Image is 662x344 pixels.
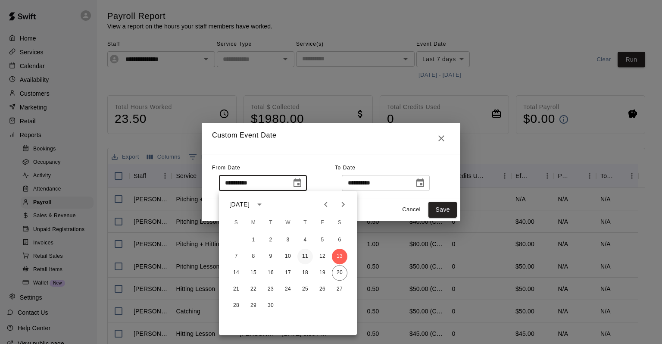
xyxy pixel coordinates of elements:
[263,298,278,313] button: 30
[428,202,457,218] button: Save
[289,175,306,192] button: Choose date, selected date is Sep 13, 2025
[397,203,425,216] button: Cancel
[332,265,347,281] button: 20
[252,197,267,212] button: calendar view is open, switch to year view
[246,298,261,313] button: 29
[246,249,261,264] button: 8
[317,196,334,213] button: Previous month
[202,123,460,154] h2: Custom Event Date
[332,232,347,248] button: 6
[228,298,244,313] button: 28
[315,232,330,248] button: 5
[263,214,278,231] span: Tuesday
[297,214,313,231] span: Thursday
[280,214,296,231] span: Wednesday
[332,214,347,231] span: Saturday
[246,232,261,248] button: 1
[315,265,330,281] button: 19
[297,281,313,297] button: 25
[263,281,278,297] button: 23
[246,214,261,231] span: Monday
[433,130,450,147] button: Close
[315,214,330,231] span: Friday
[263,249,278,264] button: 9
[280,249,296,264] button: 10
[332,249,347,264] button: 13
[412,175,429,192] button: Choose date, selected date is Sep 20, 2025
[297,265,313,281] button: 18
[280,265,296,281] button: 17
[263,232,278,248] button: 2
[280,232,296,248] button: 3
[315,281,330,297] button: 26
[228,214,244,231] span: Sunday
[332,281,347,297] button: 27
[297,232,313,248] button: 4
[246,265,261,281] button: 15
[297,249,313,264] button: 11
[263,265,278,281] button: 16
[315,249,330,264] button: 12
[280,281,296,297] button: 24
[228,249,244,264] button: 7
[334,196,352,213] button: Next month
[335,165,356,171] span: To Date
[228,281,244,297] button: 21
[228,265,244,281] button: 14
[246,281,261,297] button: 22
[212,165,240,171] span: From Date
[229,200,250,209] div: [DATE]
